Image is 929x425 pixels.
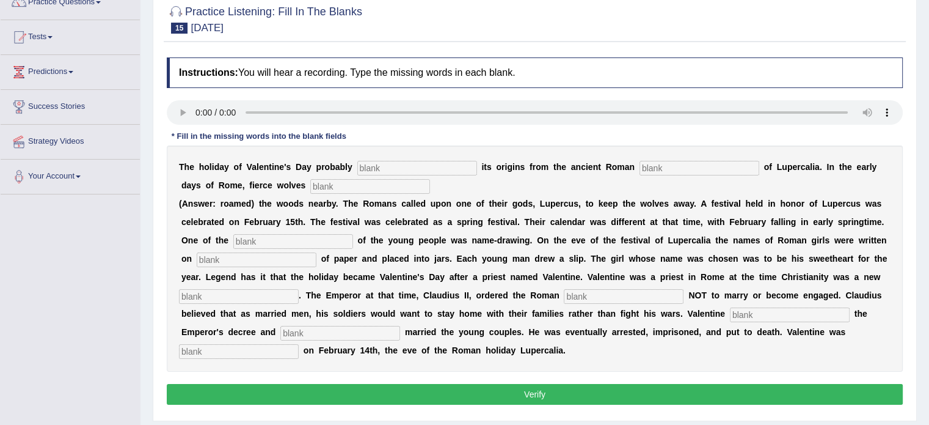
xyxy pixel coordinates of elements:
b: m [230,180,237,190]
b: , [242,180,245,190]
div: * Fill in the missing words into the blank fields [167,131,351,142]
b: e [608,199,613,209]
b: r [533,162,536,172]
b: o [224,199,229,209]
b: V [247,162,252,172]
b: v [348,217,353,227]
b: r [260,180,263,190]
b: c [263,180,268,190]
b: i [768,199,770,209]
b: i [726,199,729,209]
b: a [371,217,376,227]
b: p [435,199,441,209]
b: o [496,162,501,172]
b: f [239,162,242,172]
b: i [346,217,348,227]
b: . [336,199,338,209]
b: a [318,199,323,209]
b: a [352,217,357,227]
b: t [295,217,298,227]
b: u [545,199,550,209]
b: s [520,162,525,172]
b: i [481,162,484,172]
b: a [674,199,679,209]
b: w [277,180,283,190]
h2: Practice Listening: Fill In The Blanks [167,3,362,34]
b: i [272,162,274,172]
b: n [593,162,599,172]
b: y [872,162,876,172]
b: l [738,199,741,209]
b: i [252,180,255,190]
b: b [198,217,203,227]
b: h [348,199,354,209]
b: e [497,199,502,209]
b: 5 [290,217,295,227]
b: s [301,180,305,190]
b: e [321,217,326,227]
b: b [254,217,260,227]
b: o [225,180,230,190]
b: e [847,162,852,172]
input: blank [357,161,477,176]
b: w [365,217,371,227]
b: n [829,162,834,172]
b: t [598,162,601,172]
input: blank [280,326,400,341]
b: a [335,162,340,172]
b: e [561,162,566,172]
b: i [212,162,214,172]
b: w [865,199,872,209]
b: a [382,199,387,209]
button: Verify [167,384,903,405]
b: e [354,199,359,209]
b: d [420,199,426,209]
input: blank [179,289,299,304]
b: p [550,199,556,209]
b: s [392,199,397,209]
b: o [456,199,462,209]
b: l [869,162,872,172]
b: t [489,199,492,209]
b: t [622,199,625,209]
b: o [612,162,618,172]
b: a [815,162,820,172]
b: l [810,162,812,172]
b: y [332,199,336,209]
b: a [571,162,576,172]
b: d [181,180,187,190]
b: s [338,217,343,227]
input: blank [564,289,683,304]
b: , [533,199,535,209]
b: e [659,199,664,209]
input: blank [197,253,316,267]
b: c [181,217,186,227]
b: b [340,162,345,172]
b: w [198,199,205,209]
b: r [203,217,206,227]
b: d [214,162,220,172]
b: h [780,199,785,209]
input: blank [639,161,759,176]
b: a [861,162,866,172]
b: r [560,199,563,209]
b: s [856,199,861,209]
b: n [770,199,776,209]
b: t [211,217,214,227]
b: n [387,199,392,209]
b: R [219,180,225,190]
b: r [801,199,804,209]
b: e [205,199,209,209]
b: l [413,199,416,209]
b: e [631,199,636,209]
b: l [411,199,413,209]
b: h [745,199,751,209]
b: : [213,199,216,209]
b: f [211,180,214,190]
b: 1 [285,217,290,227]
b: o [809,199,815,209]
b: . [303,217,305,227]
b: s [719,199,724,209]
b: i [505,162,507,172]
b: u [851,199,856,209]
